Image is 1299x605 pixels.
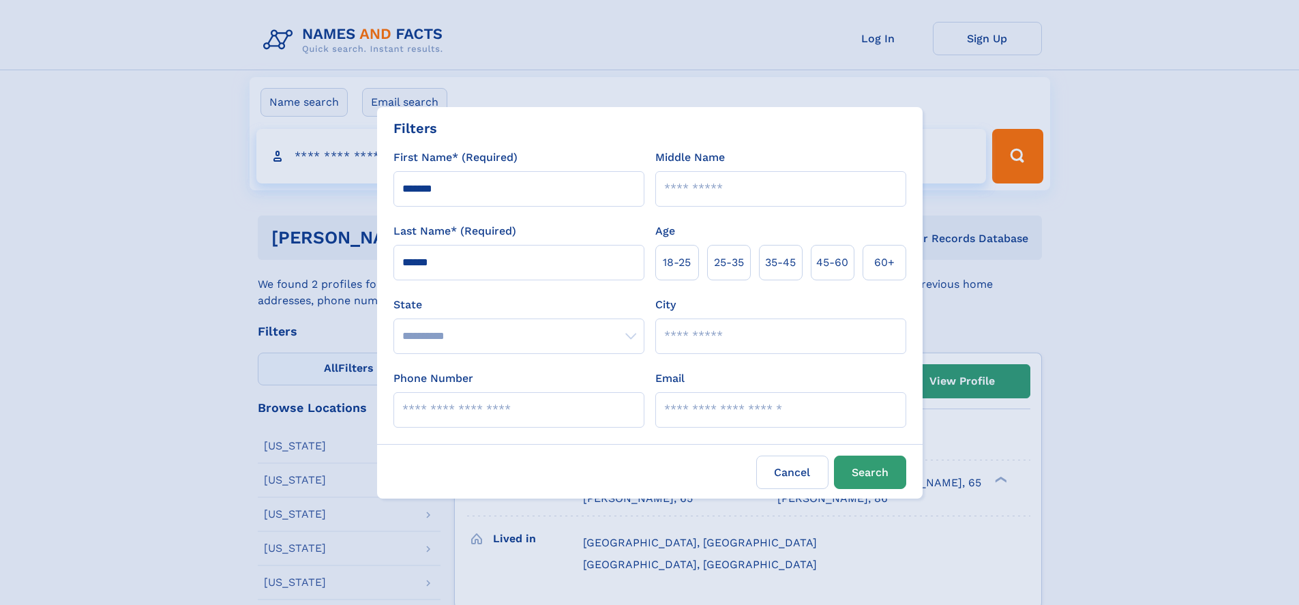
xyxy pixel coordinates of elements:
span: 60+ [874,254,895,271]
button: Search [834,456,906,489]
label: Email [655,370,685,387]
label: Last Name* (Required) [393,223,516,239]
span: 45‑60 [816,254,848,271]
span: 25‑35 [714,254,744,271]
span: 35‑45 [765,254,796,271]
label: State [393,297,644,313]
label: First Name* (Required) [393,149,518,166]
label: City [655,297,676,313]
label: Middle Name [655,149,725,166]
label: Phone Number [393,370,473,387]
div: Filters [393,118,437,138]
label: Cancel [756,456,828,489]
label: Age [655,223,675,239]
span: 18‑25 [663,254,691,271]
